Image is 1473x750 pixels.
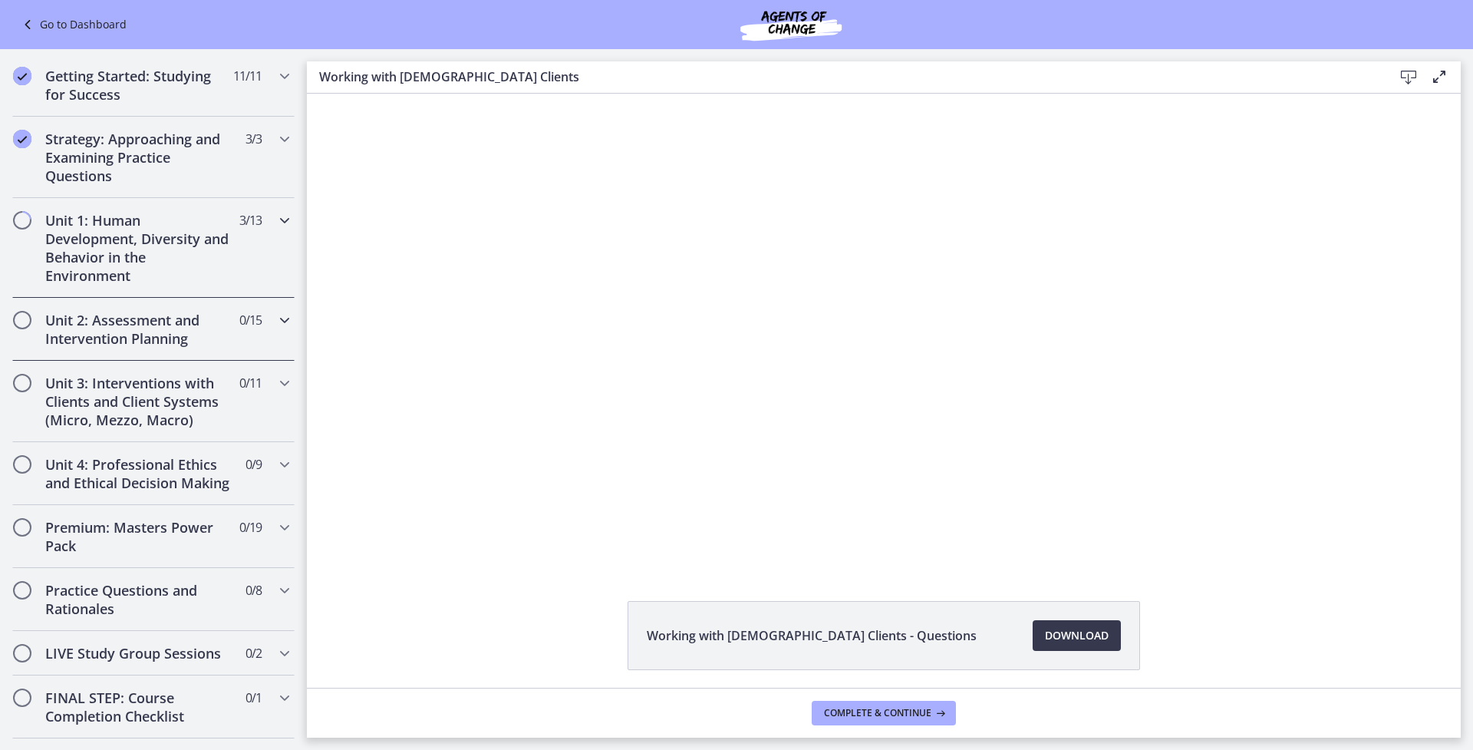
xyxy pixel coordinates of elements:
[245,644,262,662] span: 0 / 2
[45,67,232,104] h2: Getting Started: Studying for Success
[319,68,1369,86] h3: Working with [DEMOGRAPHIC_DATA] Clients
[239,374,262,392] span: 0 / 11
[699,6,883,43] img: Agents of Change
[245,130,262,148] span: 3 / 3
[239,311,262,329] span: 0 / 15
[307,94,1461,566] iframe: Video Lesson
[45,211,232,285] h2: Unit 1: Human Development, Diversity and Behavior in the Environment
[812,701,956,725] button: Complete & continue
[45,130,232,185] h2: Strategy: Approaching and Examining Practice Questions
[824,707,931,719] span: Complete & continue
[45,374,232,429] h2: Unit 3: Interventions with Clients and Client Systems (Micro, Mezzo, Macro)
[45,644,232,662] h2: LIVE Study Group Sessions
[45,518,232,555] h2: Premium: Masters Power Pack
[45,311,232,348] h2: Unit 2: Assessment and Intervention Planning
[245,581,262,600] span: 0 / 8
[647,626,977,645] span: Working with [DEMOGRAPHIC_DATA] Clients - Questions
[1033,620,1121,651] a: Download
[13,130,31,148] i: Completed
[18,15,127,34] a: Go to Dashboard
[245,455,262,474] span: 0 / 9
[239,211,262,230] span: 3 / 13
[45,581,232,618] h2: Practice Questions and Rationales
[45,689,232,725] h2: FINAL STEP: Course Completion Checklist
[239,518,262,537] span: 0 / 19
[45,455,232,492] h2: Unit 4: Professional Ethics and Ethical Decision Making
[13,67,31,85] i: Completed
[245,689,262,707] span: 0 / 1
[233,67,262,85] span: 11 / 11
[1045,626,1109,645] span: Download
